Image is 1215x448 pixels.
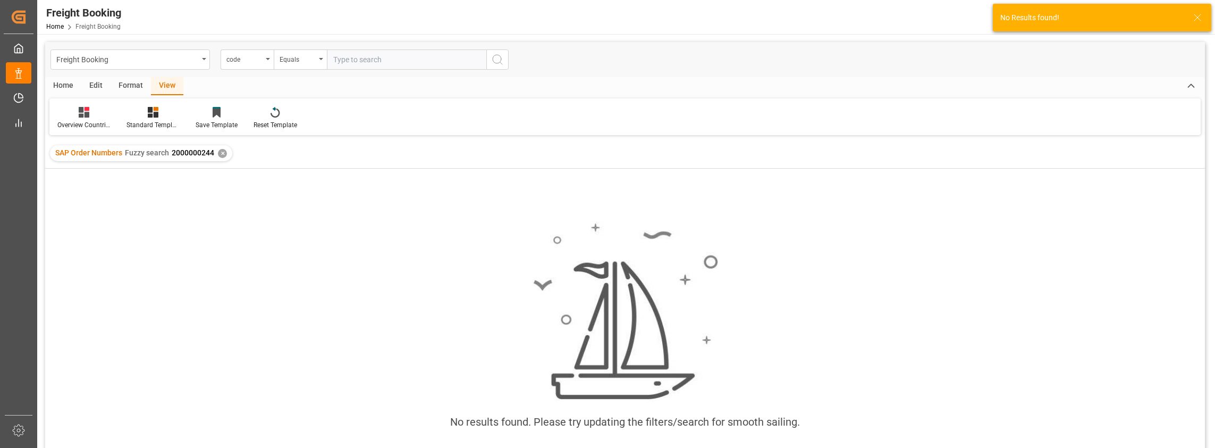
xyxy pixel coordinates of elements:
img: smooth_sailing.jpeg [532,222,718,401]
div: No Results found! [1000,12,1183,23]
div: Format [111,77,151,95]
input: Type to search [327,49,486,70]
div: Home [45,77,81,95]
div: Edit [81,77,111,95]
div: Standard Templates [126,120,180,130]
div: No results found. Please try updating the filters/search for smooth sailing. [450,414,800,430]
button: open menu [50,49,210,70]
button: open menu [221,49,274,70]
div: Save Template [196,120,238,130]
button: search button [486,49,509,70]
div: code [226,52,263,64]
div: Freight Booking [56,52,198,65]
a: Home [46,23,64,30]
div: View [151,77,183,95]
span: SAP Order Numbers [55,148,122,157]
div: Reset Template [254,120,297,130]
div: ✕ [218,149,227,158]
div: Freight Booking [46,5,121,21]
button: open menu [274,49,327,70]
span: Fuzzy search [125,148,169,157]
span: 2000000244 [172,148,214,157]
div: Overview Countries [57,120,111,130]
div: Equals [280,52,316,64]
